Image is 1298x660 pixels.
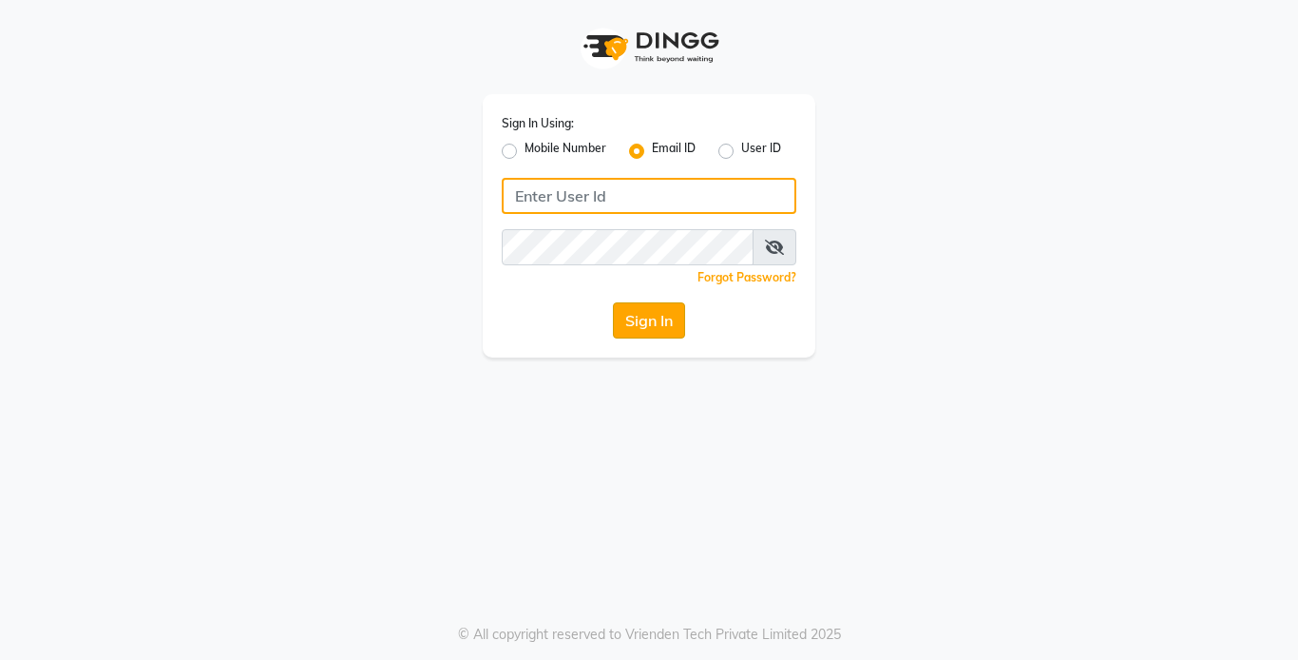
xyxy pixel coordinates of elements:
[573,19,725,75] img: logo1.svg
[502,229,754,265] input: Username
[652,140,696,163] label: Email ID
[502,115,574,132] label: Sign In Using:
[741,140,781,163] label: User ID
[525,140,606,163] label: Mobile Number
[502,178,796,214] input: Username
[697,270,796,284] a: Forgot Password?
[613,302,685,339] button: Sign In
